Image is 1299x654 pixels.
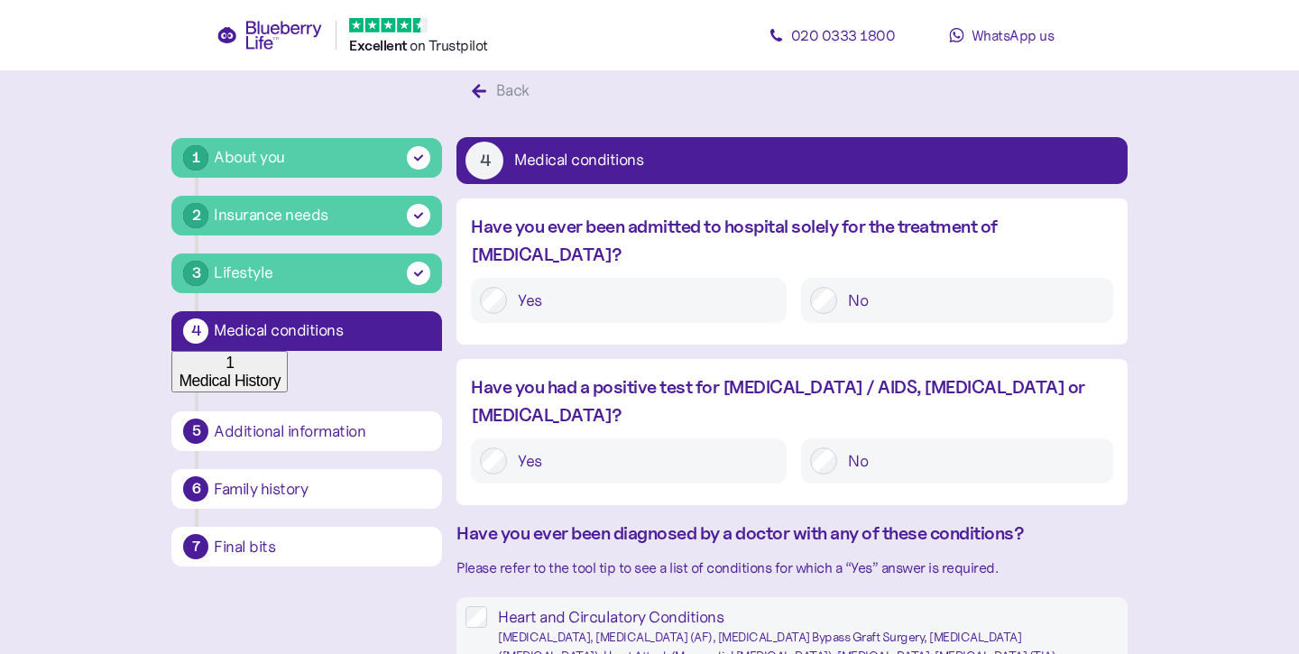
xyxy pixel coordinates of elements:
[456,520,1127,548] div: Have you ever been diagnosed by a doctor with any of these conditions?
[456,137,1127,184] button: 4Medical conditions
[171,351,288,392] button: 1Medical History
[179,372,281,390] div: Medical History
[471,373,1112,429] div: Have you had a positive test for [MEDICAL_DATA] / AIDS, [MEDICAL_DATA] or [MEDICAL_DATA]?
[791,26,896,44] span: 020 0333 1800
[214,539,430,556] div: Final bits
[972,26,1055,44] span: WhatsApp us
[456,72,549,110] button: Back
[183,419,208,444] div: 5
[183,476,208,502] div: 6
[171,469,442,509] button: 6Family history
[837,447,1103,474] label: No
[183,534,208,559] div: 7
[214,145,285,170] div: About you
[179,354,281,372] div: 1
[751,17,913,53] a: 020 0333 1800
[214,482,430,498] div: Family history
[171,411,442,451] button: 5Additional information
[410,36,488,54] span: on Trustpilot
[171,138,442,178] button: 1About you
[183,203,208,228] div: 2
[214,323,430,339] div: Medical conditions
[214,261,273,285] div: Lifestyle
[471,213,1112,269] div: Have you ever been admitted to hospital solely for the treatment of [MEDICAL_DATA]?
[507,447,778,474] label: Yes
[837,287,1103,314] label: No
[214,424,430,440] div: Additional information
[507,287,778,314] label: Yes
[920,17,1082,53] a: WhatsApp us
[183,261,208,286] div: 3
[214,203,328,227] div: Insurance needs
[514,152,643,169] div: Medical conditions
[171,253,442,293] button: 3Lifestyle
[465,142,503,180] div: 4
[349,37,410,54] span: Excellent ️
[496,78,530,103] div: Back
[171,196,442,235] button: 2Insurance needs
[183,145,208,170] div: 1
[171,311,442,351] button: 4Medical conditions
[183,318,208,344] div: 4
[456,557,1127,579] div: Please refer to the tool tip to see a list of conditions for which a “Yes” answer is required.
[171,527,442,566] button: 7Final bits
